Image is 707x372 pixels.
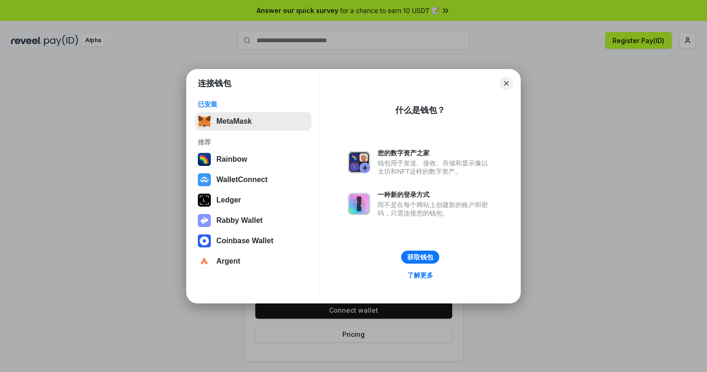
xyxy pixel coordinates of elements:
div: 您的数字资产之家 [378,149,492,157]
button: WalletConnect [195,170,311,189]
div: 一种新的登录方式 [378,190,492,199]
button: 获取钱包 [401,251,439,264]
button: Rabby Wallet [195,211,311,230]
button: Rainbow [195,150,311,169]
img: svg+xml,%3Csvg%20xmlns%3D%22http%3A%2F%2Fwww.w3.org%2F2000%2Fsvg%22%20width%3D%2228%22%20height%3... [198,194,211,207]
button: Argent [195,252,311,271]
div: Rabby Wallet [216,216,263,225]
button: Coinbase Wallet [195,232,311,250]
div: 而不是在每个网站上创建新的账户和密码，只需连接您的钱包。 [378,201,492,217]
button: MetaMask [195,112,311,131]
div: 获取钱包 [407,253,433,261]
div: Rainbow [216,155,247,164]
div: 已安装 [198,100,309,108]
img: svg+xml,%3Csvg%20width%3D%22120%22%20height%3D%22120%22%20viewBox%3D%220%200%20120%20120%22%20fil... [198,153,211,166]
img: svg+xml,%3Csvg%20fill%3D%22none%22%20height%3D%2233%22%20viewBox%3D%220%200%2035%2033%22%20width%... [198,115,211,128]
img: svg+xml,%3Csvg%20xmlns%3D%22http%3A%2F%2Fwww.w3.org%2F2000%2Fsvg%22%20fill%3D%22none%22%20viewBox... [198,214,211,227]
div: Coinbase Wallet [216,237,273,245]
img: svg+xml,%3Csvg%20width%3D%2228%22%20height%3D%2228%22%20viewBox%3D%220%200%2028%2028%22%20fill%3D... [198,234,211,247]
div: Ledger [216,196,241,204]
img: svg+xml,%3Csvg%20width%3D%2228%22%20height%3D%2228%22%20viewBox%3D%220%200%2028%2028%22%20fill%3D... [198,255,211,268]
div: 推荐 [198,138,309,146]
div: MetaMask [216,117,252,126]
button: Ledger [195,191,311,209]
div: 了解更多 [407,271,433,279]
h1: 连接钱包 [198,78,231,89]
img: svg+xml,%3Csvg%20xmlns%3D%22http%3A%2F%2Fwww.w3.org%2F2000%2Fsvg%22%20fill%3D%22none%22%20viewBox... [348,193,370,215]
div: 什么是钱包？ [395,105,445,116]
img: svg+xml,%3Csvg%20xmlns%3D%22http%3A%2F%2Fwww.w3.org%2F2000%2Fsvg%22%20fill%3D%22none%22%20viewBox... [348,151,370,173]
img: svg+xml,%3Csvg%20width%3D%2228%22%20height%3D%2228%22%20viewBox%3D%220%200%2028%2028%22%20fill%3D... [198,173,211,186]
button: Close [500,77,513,90]
div: 钱包用于发送、接收、存储和显示像以太坊和NFT这样的数字资产。 [378,159,492,176]
a: 了解更多 [402,269,439,281]
div: WalletConnect [216,176,268,184]
div: Argent [216,257,240,265]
